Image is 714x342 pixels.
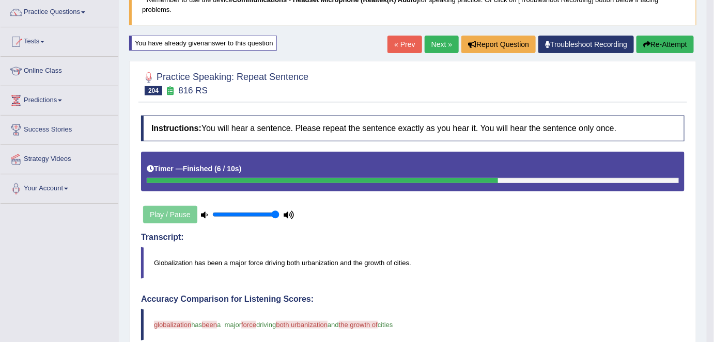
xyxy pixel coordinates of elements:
[256,321,276,329] span: driving
[214,165,217,173] b: (
[129,36,277,51] div: You have already given answer to this question
[339,321,378,329] span: the growth of
[141,295,685,304] h4: Accuracy Comparison for Listening Scores:
[178,86,208,95] small: 816 RS
[1,57,118,83] a: Online Class
[145,86,162,95] span: 204
[387,36,422,53] a: « Prev
[1,174,118,200] a: Your Account
[141,247,685,279] blockquote: Globalization has been a major force driving both urbanization and the growth of cities.
[191,321,202,329] span: has
[239,165,242,173] b: )
[154,321,191,329] span: globalization
[147,165,241,173] h5: Timer —
[141,233,685,242] h4: Transcript:
[225,321,242,329] span: major
[378,321,393,329] span: cities
[217,165,239,173] b: 6 / 10s
[141,70,308,95] h2: Practice Speaking: Repeat Sentence
[276,321,328,329] span: both urbanization
[202,321,217,329] span: been
[165,86,176,96] small: Exam occurring question
[538,36,634,53] a: Troubleshoot Recording
[328,321,339,329] span: and
[241,321,256,329] span: force
[1,27,118,53] a: Tests
[461,36,536,53] button: Report Question
[1,116,118,141] a: Success Stories
[425,36,459,53] a: Next »
[1,145,118,171] a: Strategy Videos
[217,321,221,329] span: a
[183,165,213,173] b: Finished
[1,86,118,112] a: Predictions
[637,36,694,53] button: Re-Attempt
[151,124,201,133] b: Instructions:
[141,116,685,141] h4: You will hear a sentence. Please repeat the sentence exactly as you hear it. You will hear the se...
